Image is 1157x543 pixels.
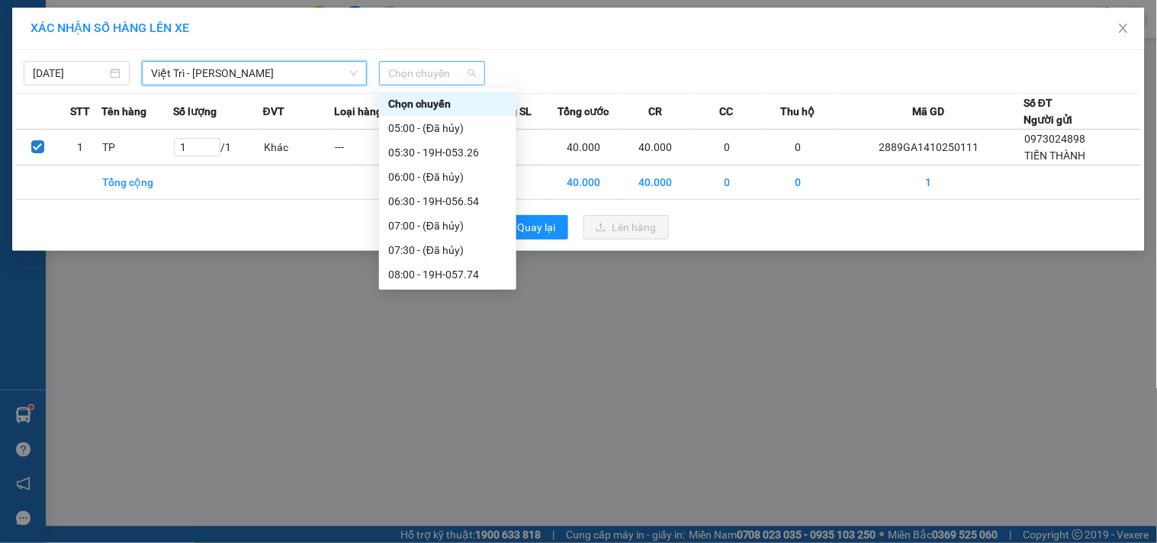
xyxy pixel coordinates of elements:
[173,103,217,120] span: Số lượng
[489,215,568,239] button: rollbackQuay lại
[834,165,1024,200] td: 1
[620,130,692,165] td: 40.000
[781,103,815,120] span: Thu hộ
[349,69,358,78] span: down
[763,130,834,165] td: 0
[620,165,692,200] td: 40.000
[151,62,358,85] span: Việt Trì - Mạc Thái Tổ
[388,217,507,234] div: 07:00 - (Đã hủy)
[648,103,662,120] span: CR
[1024,149,1085,162] span: TIẾN THÀNH
[388,95,507,112] div: Chọn chuyến
[263,130,335,165] td: Khác
[101,103,146,120] span: Tên hàng
[379,92,516,116] div: Chọn chuyến
[263,103,284,120] span: ĐVT
[173,130,263,165] td: / 1
[388,62,476,85] span: Chọn chuyến
[388,193,507,210] div: 06:30 - 19H-056.54
[388,266,507,283] div: 08:00 - 19H-057.74
[101,130,173,165] td: TP
[388,169,507,185] div: 06:00 - (Đã hủy)
[691,130,763,165] td: 0
[720,103,734,120] span: CC
[834,130,1024,165] td: 2889GA1410250111
[583,215,669,239] button: uploadLên hàng
[912,103,944,120] span: Mã GD
[59,130,101,165] td: 1
[334,103,382,120] span: Loại hàng
[31,21,189,35] span: XÁC NHẬN SỐ HÀNG LÊN XE
[548,130,620,165] td: 40.000
[763,165,834,200] td: 0
[558,103,609,120] span: Tổng cước
[101,165,173,200] td: Tổng cộng
[1102,8,1145,50] button: Close
[1117,22,1130,34] span: close
[33,65,107,82] input: 14/10/2025
[691,165,763,200] td: 0
[388,242,507,259] div: 07:30 - (Đã hủy)
[1024,95,1072,128] div: Số ĐT Người gửi
[388,144,507,161] div: 05:30 - 19H-053.26
[388,120,507,137] div: 05:00 - (Đã hủy)
[548,165,620,200] td: 40.000
[334,130,406,165] td: ---
[70,103,90,120] span: STT
[1024,133,1085,145] span: 0973024898
[518,219,556,236] span: Quay lại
